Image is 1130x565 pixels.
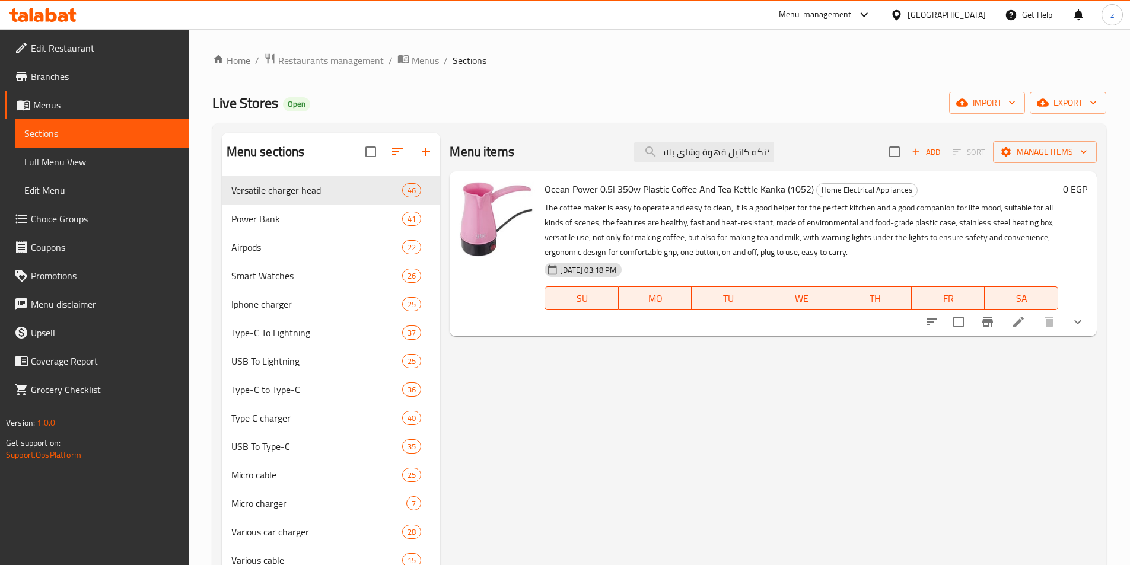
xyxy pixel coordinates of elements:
a: Grocery Checklist [5,375,189,404]
a: Coupons [5,233,189,261]
span: WE [770,290,834,307]
span: Select to update [946,309,971,334]
span: Upsell [31,325,179,340]
div: items [406,496,421,510]
img: Ocean Power 0.5l 350w Plastic Coffee And Tea Kettle Kanka (1052) [459,181,535,257]
span: Coupons [31,240,179,254]
button: SU [545,286,618,310]
div: items [402,354,421,368]
span: Smart Watches [231,269,403,283]
span: FR [916,290,981,307]
span: Live Stores [212,90,278,116]
a: Menus [397,53,439,68]
nav: breadcrumb [212,53,1106,68]
span: SU [550,290,613,307]
span: Open [283,99,310,109]
div: Versatile charger head46 [222,176,441,205]
button: import [949,92,1025,114]
div: USB To Lightning [231,354,403,368]
a: Support.OpsPlatform [6,447,81,462]
span: Add item [907,143,945,161]
li: / [389,53,393,68]
span: 41 [403,213,421,225]
span: Edit Menu [24,183,179,197]
a: Branches [5,62,189,91]
span: Select all sections [358,139,383,164]
h2: Menu sections [227,143,305,161]
button: Add [907,143,945,161]
span: Manage items [1002,145,1087,159]
span: SA [989,290,1053,307]
a: Full Menu View [15,148,189,176]
button: Add section [412,138,440,166]
div: USB To Lightning25 [222,347,441,375]
span: 35 [403,441,421,452]
div: Type C charger40 [222,404,441,432]
button: FR [912,286,985,310]
span: Sections [453,53,486,68]
span: Menus [412,53,439,68]
span: 7 [407,498,421,509]
p: The coffee maker is easy to operate and easy to clean, it is a good helper for the perfect kitche... [545,200,1058,260]
a: Sections [15,119,189,148]
h6: 0 EGP [1063,181,1087,197]
span: MO [623,290,687,307]
div: items [402,411,421,425]
span: Micro charger [231,496,407,510]
a: Restaurants management [264,53,384,68]
span: z [1110,8,1114,21]
li: / [444,53,448,68]
div: Micro cable [231,468,403,482]
span: [DATE] 03:18 PM [555,264,621,276]
div: Type-C to Type-C36 [222,375,441,404]
span: 26 [403,270,421,282]
div: items [402,525,421,539]
a: Coverage Report [5,347,189,375]
div: Power Bank [231,212,403,226]
h2: Menu items [450,143,514,161]
span: Versatile charger head [231,183,403,197]
span: Type-C To Lightning [231,325,403,340]
div: Menu-management [779,8,852,22]
a: Menus [5,91,189,119]
div: items [402,382,421,397]
button: show more [1064,308,1092,336]
a: Menu disclaimer [5,290,189,318]
span: Sections [24,126,179,141]
a: Edit Restaurant [5,34,189,62]
div: Open [283,97,310,111]
span: Select section first [945,143,993,161]
div: Airpods22 [222,233,441,261]
div: items [402,240,421,254]
div: Type-C To Lightning37 [222,318,441,347]
span: Menu disclaimer [31,297,179,311]
button: sort-choices [918,308,946,336]
span: 46 [403,185,421,196]
span: Add [910,145,942,159]
span: Version: [6,415,35,430]
span: Type C charger [231,411,403,425]
span: Type-C to Type-C [231,382,403,397]
a: Home [212,53,250,68]
div: [GEOGRAPHIC_DATA] [908,8,986,21]
span: 36 [403,384,421,395]
a: Promotions [5,261,189,290]
div: Power Bank41 [222,205,441,233]
span: Iphone charger [231,297,403,311]
span: Branches [31,69,179,84]
span: 40 [403,413,421,424]
span: Edit Restaurant [31,41,179,55]
button: TH [838,286,912,310]
span: Promotions [31,269,179,283]
div: items [402,325,421,340]
span: Home Electrical Appliances [817,183,917,197]
a: Edit Menu [15,176,189,205]
span: TH [843,290,907,307]
span: export [1039,95,1097,110]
